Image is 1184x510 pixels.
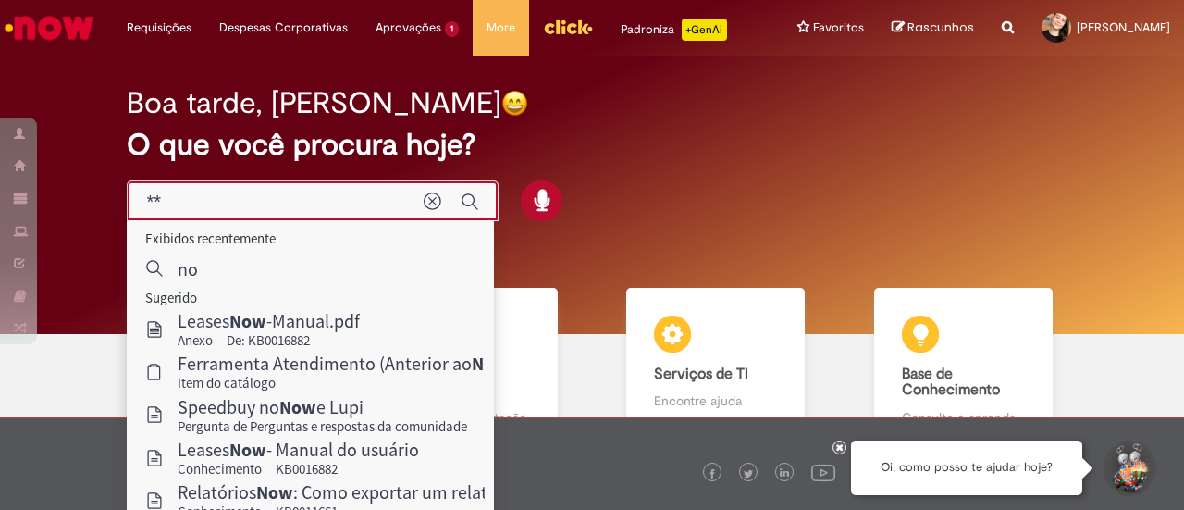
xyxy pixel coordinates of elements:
[97,288,345,448] a: Tirar dúvidas Tirar dúvidas com Lupi Assist e Gen Ai
[127,19,191,37] span: Requisições
[892,19,974,37] a: Rascunhos
[127,129,1056,161] h2: O que você procura hoje?
[445,21,459,37] span: 1
[543,13,593,41] img: click_logo_yellow_360x200.png
[2,9,97,46] img: ServiceNow
[654,365,748,383] b: Serviços de TI
[621,19,727,41] div: Padroniza
[902,408,1025,427] p: Consulte e aprenda
[813,19,864,37] span: Favoritos
[708,469,717,479] img: logo_footer_facebook.png
[851,441,1082,495] div: Oi, como posso te ajudar hoje?
[1101,441,1156,496] button: Iniciar Conversa de Suporte
[744,469,753,479] img: logo_footer_twitter.png
[592,288,840,448] a: Serviços de TI Encontre ajuda
[902,365,1000,400] b: Base de Conhecimento
[1077,19,1170,35] span: [PERSON_NAME]
[907,19,974,36] span: Rascunhos
[219,19,348,37] span: Despesas Corporativas
[501,90,528,117] img: happy-face.png
[840,288,1088,448] a: Base de Conhecimento Consulte e aprenda
[682,19,727,41] p: +GenAi
[127,87,501,119] h2: Boa tarde, [PERSON_NAME]
[654,392,777,410] p: Encontre ajuda
[487,19,515,37] span: More
[780,468,789,479] img: logo_footer_linkedin.png
[376,19,441,37] span: Aprovações
[811,460,835,484] img: logo_footer_youtube.png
